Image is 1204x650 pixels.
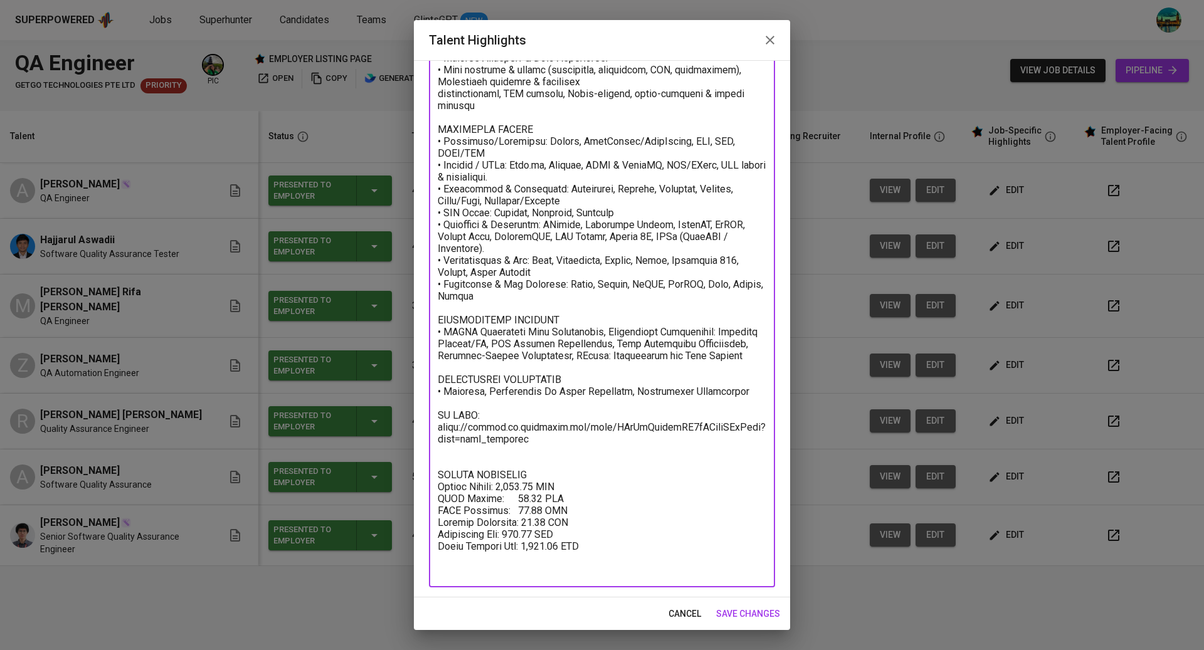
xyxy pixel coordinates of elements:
span: save changes [716,606,780,622]
button: cancel [663,602,706,626]
h2: Talent Highlights [429,30,775,50]
button: save changes [711,602,785,626]
span: cancel [668,606,701,622]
